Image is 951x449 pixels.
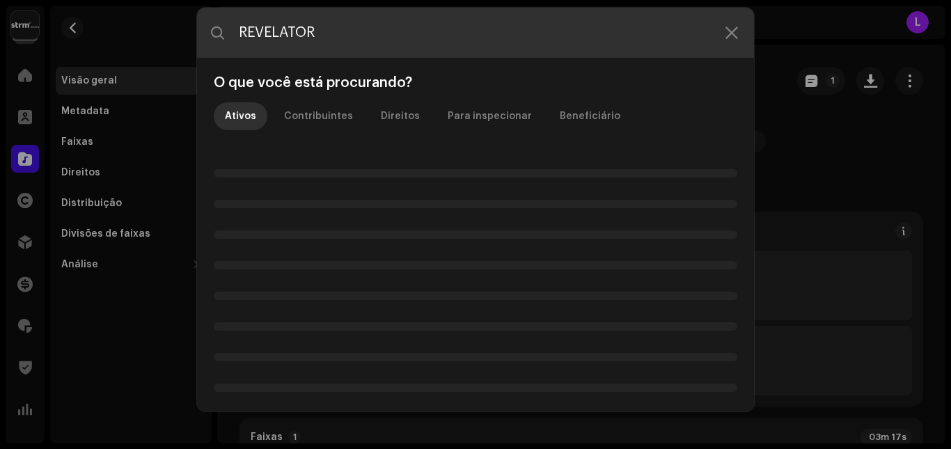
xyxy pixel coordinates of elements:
[225,102,256,130] div: Ativos
[381,102,420,130] div: Direitos
[197,8,754,58] input: Pesquisa
[448,102,532,130] div: Para inspecionar
[560,102,620,130] div: Beneficiário
[208,74,743,91] div: O que você está procurando?
[284,102,353,130] div: Contribuintes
